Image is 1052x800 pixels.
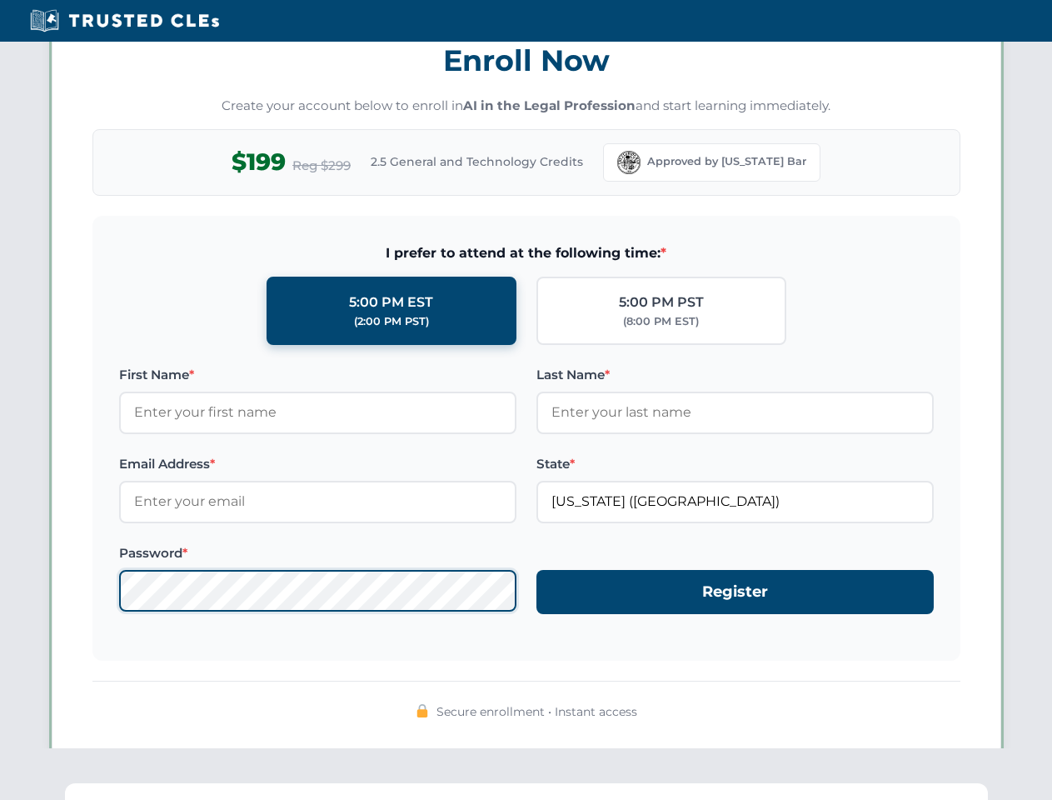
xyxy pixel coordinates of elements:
[536,570,934,614] button: Register
[25,8,224,33] img: Trusted CLEs
[119,481,516,522] input: Enter your email
[536,481,934,522] input: Florida (FL)
[623,313,699,330] div: (8:00 PM EST)
[119,543,516,563] label: Password
[119,454,516,474] label: Email Address
[92,34,960,87] h3: Enroll Now
[92,97,960,116] p: Create your account below to enroll in and start learning immediately.
[536,365,934,385] label: Last Name
[416,704,429,717] img: 🔒
[354,313,429,330] div: (2:00 PM PST)
[232,143,286,181] span: $199
[463,97,636,113] strong: AI in the Legal Profession
[617,151,641,174] img: Florida Bar
[119,242,934,264] span: I prefer to attend at the following time:
[536,454,934,474] label: State
[371,152,583,171] span: 2.5 General and Technology Credits
[349,292,433,313] div: 5:00 PM EST
[436,702,637,721] span: Secure enrollment • Instant access
[292,156,351,176] span: Reg $299
[119,365,516,385] label: First Name
[536,392,934,433] input: Enter your last name
[647,153,806,170] span: Approved by [US_STATE] Bar
[119,392,516,433] input: Enter your first name
[619,292,704,313] div: 5:00 PM PST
